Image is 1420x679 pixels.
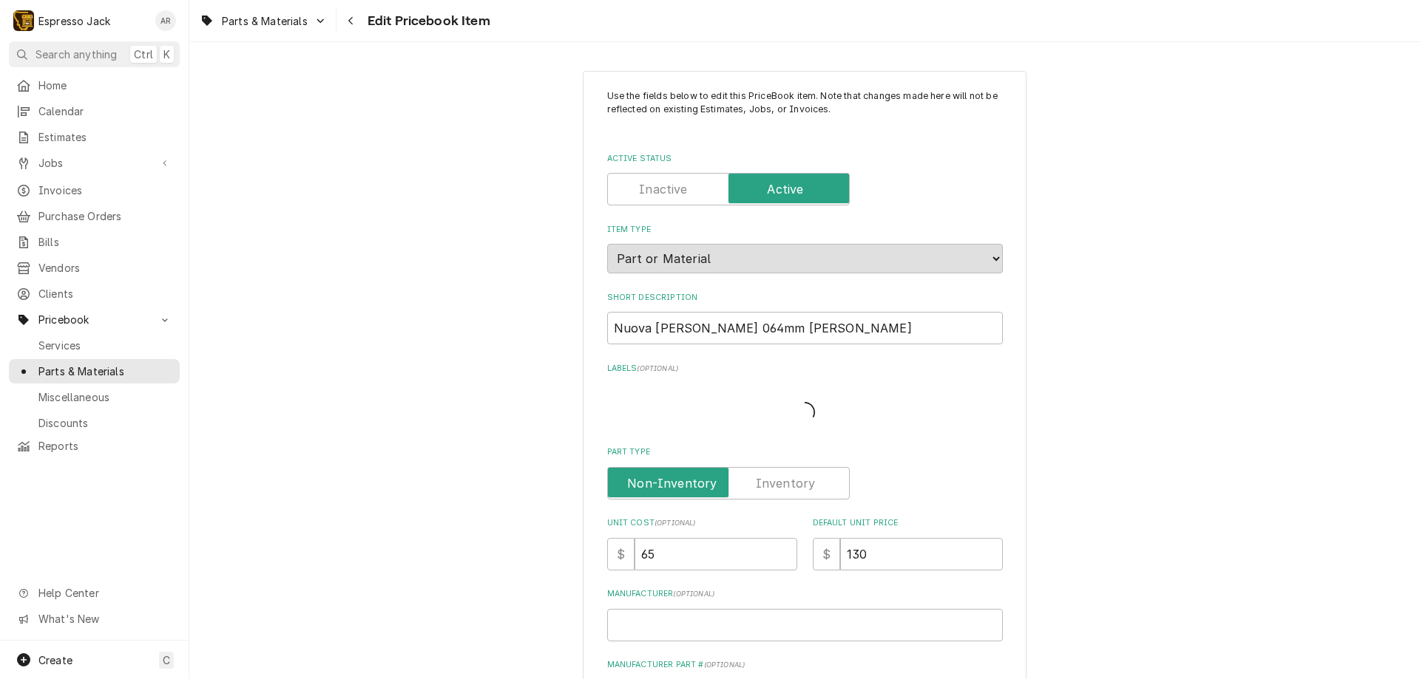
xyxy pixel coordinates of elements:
button: Search anythingCtrlK [9,41,180,67]
label: Item Type [607,224,1003,236]
span: Discounts [38,415,172,431]
span: Miscellaneous [38,389,172,405]
a: Go to Pricebook [9,307,180,332]
div: AR [155,10,176,31]
div: Part Type [607,446,1003,499]
a: Vendors [9,256,180,280]
div: $ [607,538,635,570]
div: Active Status [607,153,1003,205]
div: $ [813,538,840,570]
span: Clients [38,286,172,301]
div: Espresso Jack [38,13,110,29]
span: Ctrl [134,47,153,62]
div: Allan Ross's Avatar [155,10,176,31]
label: Default Unit Price [813,517,1003,529]
button: Navigate back [339,9,363,33]
a: Discounts [9,411,180,435]
a: Parts & Materials [9,359,180,383]
span: Help Center [38,585,171,601]
a: Services [9,333,180,358]
span: Vendors [38,260,172,276]
a: Calendar [9,99,180,123]
span: Purchase Orders [38,208,172,224]
span: Pricebook [38,312,150,327]
span: ( optional ) [673,590,714,598]
span: Reports [38,438,172,454]
label: Short Description [607,292,1003,304]
div: Unit Cost [607,517,797,570]
span: Calendar [38,103,172,119]
span: Edit Pricebook Item [363,11,490,31]
span: Services [38,338,172,353]
div: Item Type [607,224,1003,273]
span: Estimates [38,129,172,145]
span: Parts & Materials [222,13,308,29]
span: Jobs [38,155,150,171]
span: ( optional ) [637,364,678,372]
span: Home [38,78,172,93]
label: Active Status [607,153,1003,165]
span: K [163,47,170,62]
a: Go to What's New [9,607,180,631]
div: E [13,10,34,31]
span: Invoices [38,182,172,198]
a: Clients [9,282,180,306]
a: Purchase Orders [9,204,180,228]
a: Go to Jobs [9,151,180,175]
a: Estimates [9,125,180,149]
span: Create [38,654,72,666]
a: Home [9,73,180,98]
span: C [163,652,170,668]
span: ( optional ) [704,661,745,669]
label: Unit Cost [607,517,797,529]
a: Go to Help Center [9,581,180,605]
div: Short Description [607,292,1003,344]
span: ( optional ) [655,519,696,527]
div: Espresso Jack's Avatar [13,10,34,31]
span: What's New [38,611,171,627]
a: Bills [9,230,180,254]
p: Use the fields below to edit this PriceBook item. Note that changes made here will not be reflect... [607,89,1003,130]
div: Default Unit Price [813,517,1003,570]
div: Manufacturer [607,588,1003,641]
label: Manufacturer [607,588,1003,600]
span: Bills [38,234,172,250]
span: Loading... [794,397,815,429]
label: Part Type [607,446,1003,458]
a: Miscellaneous [9,385,180,409]
a: Reports [9,434,180,458]
a: Go to Parts & Materials [194,9,333,33]
span: Parts & Materials [38,364,172,379]
a: Invoices [9,178,180,202]
div: Labels [607,363,1003,429]
input: Name used to describe this Part or Material [607,312,1003,344]
label: Labels [607,363,1003,375]
span: Search anything [35,47,117,62]
label: Manufacturer Part # [607,659,1003,671]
